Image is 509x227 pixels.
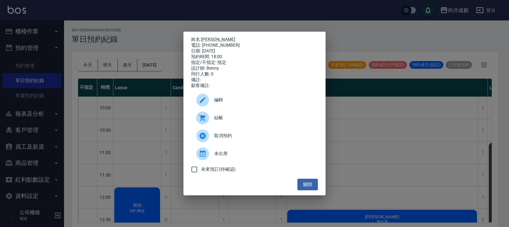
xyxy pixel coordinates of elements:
div: 備註: [191,77,318,83]
a: 結帳 [191,109,318,127]
span: 未出席 [214,150,313,157]
span: 編輯 [214,97,313,103]
a: [PERSON_NAME] [201,37,235,42]
span: 未來預訂(待確認) [201,166,236,173]
div: 日期: [DATE] [191,48,318,54]
div: 編輯 [191,91,318,109]
div: 設計師: Benny [191,66,318,71]
span: 結帳 [214,114,313,121]
div: 取消預約 [191,127,318,145]
div: 預約時間: 18:00 [191,54,318,60]
p: 姓名: [191,37,318,43]
button: 關閉 [297,179,318,191]
div: 同行人數: 0 [191,71,318,77]
div: 未出席 [191,145,318,163]
div: 指定/不指定: 指定 [191,60,318,66]
span: 取消預約 [214,132,313,139]
div: 電話: [PHONE_NUMBER] [191,43,318,48]
div: 顧客備註: [191,83,318,89]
